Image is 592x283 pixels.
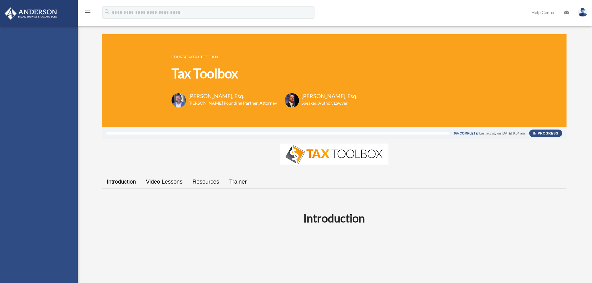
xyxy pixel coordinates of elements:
a: menu [84,11,91,16]
h6: [PERSON_NAME] Founding Partner, Attorney [188,100,277,106]
img: Scott-Estill-Headshot.png [285,93,299,107]
a: Introduction [102,173,141,191]
p: > [172,53,357,61]
a: COURSES [172,55,190,59]
h3: [PERSON_NAME], Esq. [188,92,277,100]
h3: [PERSON_NAME], Esq. [301,92,357,100]
div: 0% Complete [454,132,478,135]
img: User Pic [578,8,587,17]
img: Toby-circle-head.png [172,93,186,107]
h2: Introduction [106,210,563,226]
i: menu [84,9,91,16]
i: search [104,8,111,15]
h6: Speaker, Author, Lawyer [301,100,350,106]
div: In Progress [529,130,562,137]
a: Tax Toolbox [192,55,218,59]
h1: Tax Toolbox [172,64,357,83]
img: Anderson Advisors Platinum Portal [3,7,59,20]
div: Last activity on [DATE] 9:34 am [479,132,525,135]
a: Resources [187,173,224,191]
a: Video Lessons [141,173,188,191]
a: Trainer [224,173,251,191]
